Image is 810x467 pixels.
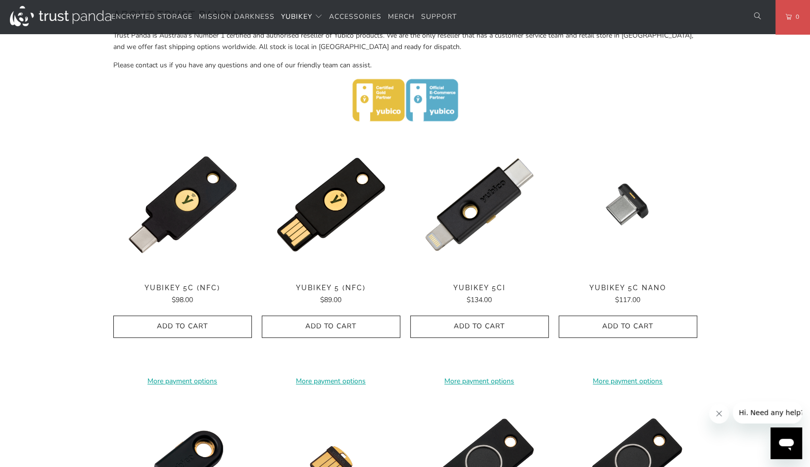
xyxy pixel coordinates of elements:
a: YubiKey 5 (NFC) - Trust Panda YubiKey 5 (NFC) - Trust Panda [262,135,400,274]
a: Mission Darkness [199,5,275,29]
a: Encrypted Storage [111,5,192,29]
a: YubiKey 5C (NFC) $98.00 [113,284,252,306]
span: $134.00 [467,295,492,305]
img: YubiKey 5Ci - Trust Panda [410,135,549,274]
img: YubiKey 5C (NFC) - Trust Panda [113,135,252,274]
p: Please contact us if you have any questions and one of our friendly team can assist. [113,60,697,71]
a: YubiKey 5Ci $134.00 [410,284,549,306]
summary: YubiKey [281,5,323,29]
span: 0 [792,11,800,22]
iframe: Button to launch messaging window [770,427,802,459]
a: More payment options [262,376,400,387]
span: YubiKey 5Ci [410,284,549,292]
a: More payment options [410,376,549,387]
span: $117.00 [615,295,640,305]
p: Trust Panda is Australia's Number 1 certified and authorised reseller of Yubico products. We are ... [113,30,697,52]
iframe: Message from company [733,402,802,423]
img: YubiKey 5 (NFC) - Trust Panda [262,135,400,274]
button: Add to Cart [262,315,400,338]
span: Add to Cart [272,322,390,331]
span: Add to Cart [124,322,241,331]
span: Hi. Need any help? [6,7,71,15]
span: Support [421,12,457,21]
iframe: Close message [709,404,729,423]
button: Add to Cart [559,315,697,338]
span: Encrypted Storage [111,12,192,21]
a: More payment options [559,376,697,387]
button: Add to Cart [410,315,549,338]
span: Mission Darkness [199,12,275,21]
a: Accessories [329,5,381,29]
a: Support [421,5,457,29]
img: YubiKey 5C Nano - Trust Panda [559,135,697,274]
img: Trust Panda Australia [10,6,111,26]
span: YubiKey 5C (NFC) [113,284,252,292]
button: Add to Cart [113,315,252,338]
span: YubiKey [281,12,312,21]
span: Accessories [329,12,381,21]
nav: Translation missing: en.navigation.header.main_nav [111,5,457,29]
a: Merch [388,5,415,29]
span: YubiKey 5C Nano [559,284,697,292]
a: YubiKey 5C Nano $117.00 [559,284,697,306]
a: YubiKey 5Ci - Trust Panda YubiKey 5Ci - Trust Panda [410,135,549,274]
a: YubiKey 5C Nano - Trust Panda YubiKey 5C Nano - Trust Panda [559,135,697,274]
span: Merch [388,12,415,21]
span: $98.00 [172,295,193,305]
span: $89.00 [320,295,341,305]
a: YubiKey 5C (NFC) - Trust Panda YubiKey 5C (NFC) - Trust Panda [113,135,252,274]
a: YubiKey 5 (NFC) $89.00 [262,284,400,306]
span: YubiKey 5 (NFC) [262,284,400,292]
span: Add to Cart [569,322,687,331]
a: More payment options [113,376,252,387]
span: Add to Cart [421,322,538,331]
